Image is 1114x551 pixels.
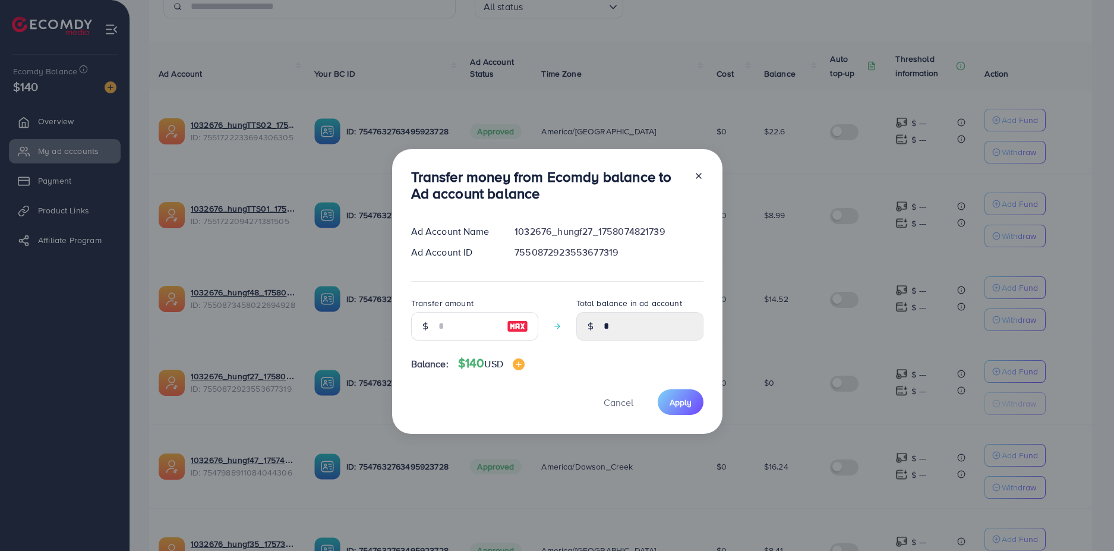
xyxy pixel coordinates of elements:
img: image [507,319,528,333]
label: Transfer amount [411,297,474,309]
img: image [513,358,525,370]
h3: Transfer money from Ecomdy balance to Ad account balance [411,168,684,203]
span: Apply [670,396,692,408]
h4: $140 [458,356,525,371]
div: Ad Account ID [402,245,506,259]
div: 1032676_hungf27_1758074821739 [505,225,712,238]
div: Ad Account Name [402,225,506,238]
button: Apply [658,389,703,415]
span: Balance: [411,357,449,371]
span: Cancel [604,396,633,409]
div: 7550872923553677319 [505,245,712,259]
span: USD [484,357,503,370]
label: Total balance in ad account [576,297,682,309]
iframe: Chat [1063,498,1105,542]
button: Cancel [589,389,648,415]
